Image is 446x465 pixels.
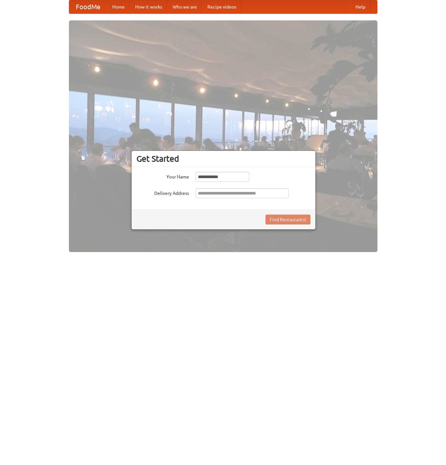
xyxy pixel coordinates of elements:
[137,188,189,197] label: Delivery Address
[137,154,310,164] h3: Get Started
[167,0,202,13] a: Who we are
[107,0,130,13] a: Home
[69,0,107,13] a: FoodMe
[137,172,189,180] label: Your Name
[202,0,242,13] a: Recipe videos
[265,215,310,224] button: Find Restaurants!
[350,0,371,13] a: Help
[130,0,167,13] a: How it works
